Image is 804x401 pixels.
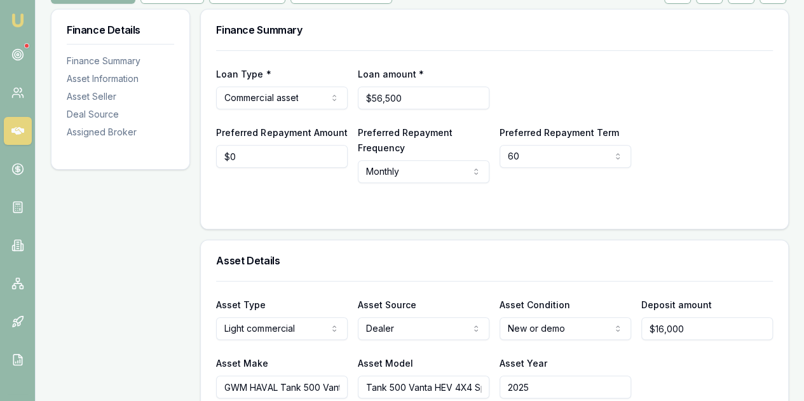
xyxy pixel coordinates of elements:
[500,127,619,138] label: Preferred Repayment Term
[216,25,773,35] h3: Finance Summary
[500,299,570,310] label: Asset Condition
[216,127,347,138] label: Preferred Repayment Amount
[67,90,174,103] div: Asset Seller
[67,25,174,35] h3: Finance Details
[67,72,174,85] div: Asset Information
[216,145,348,168] input: $
[641,299,712,310] label: Deposit amount
[358,299,416,310] label: Asset Source
[67,55,174,67] div: Finance Summary
[216,358,268,369] label: Asset Make
[216,69,271,79] label: Loan Type *
[358,86,489,109] input: $
[67,108,174,121] div: Deal Source
[216,299,266,310] label: Asset Type
[10,13,25,28] img: emu-icon-u.png
[358,127,453,153] label: Preferred Repayment Frequency
[358,358,413,369] label: Asset Model
[67,126,174,139] div: Assigned Broker
[358,69,424,79] label: Loan amount *
[641,317,773,340] input: $
[216,255,773,266] h3: Asset Details
[500,358,547,369] label: Asset Year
